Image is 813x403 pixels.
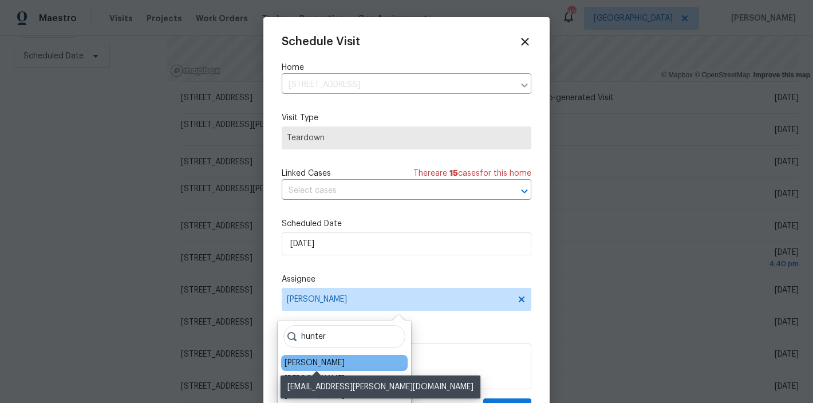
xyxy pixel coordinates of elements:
[519,35,531,48] span: Close
[282,76,514,94] input: Enter in an address
[282,168,331,179] span: Linked Cases
[282,62,531,73] label: Home
[287,132,526,144] span: Teardown
[282,274,531,285] label: Assignee
[282,112,531,124] label: Visit Type
[285,373,345,385] div: [PERSON_NAME]
[281,376,480,398] div: [EMAIL_ADDRESS][PERSON_NAME][DOMAIN_NAME]
[413,168,531,179] span: There are case s for this home
[282,36,360,48] span: Schedule Visit
[282,218,531,230] label: Scheduled Date
[287,295,511,304] span: [PERSON_NAME]
[285,357,345,369] div: [PERSON_NAME]
[516,183,532,199] button: Open
[282,232,531,255] input: M/D/YYYY
[282,182,499,200] input: Select cases
[449,169,458,177] span: 15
